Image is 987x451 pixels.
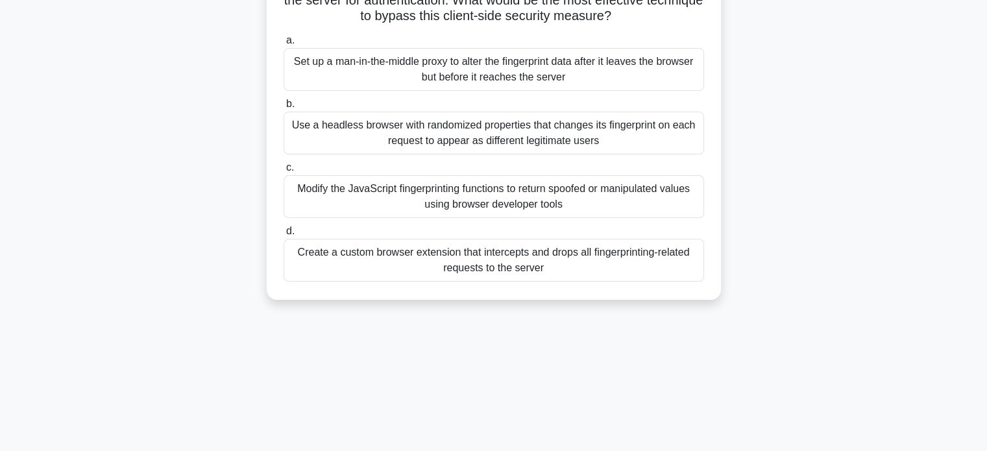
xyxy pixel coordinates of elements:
div: Modify the JavaScript fingerprinting functions to return spoofed or manipulated values using brow... [284,175,704,218]
span: c. [286,162,294,173]
span: d. [286,225,295,236]
span: b. [286,98,295,109]
span: a. [286,34,295,45]
div: Create a custom browser extension that intercepts and drops all fingerprinting-related requests t... [284,239,704,282]
div: Use a headless browser with randomized properties that changes its fingerprint on each request to... [284,112,704,154]
div: Set up a man-in-the-middle proxy to alter the fingerprint data after it leaves the browser but be... [284,48,704,91]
